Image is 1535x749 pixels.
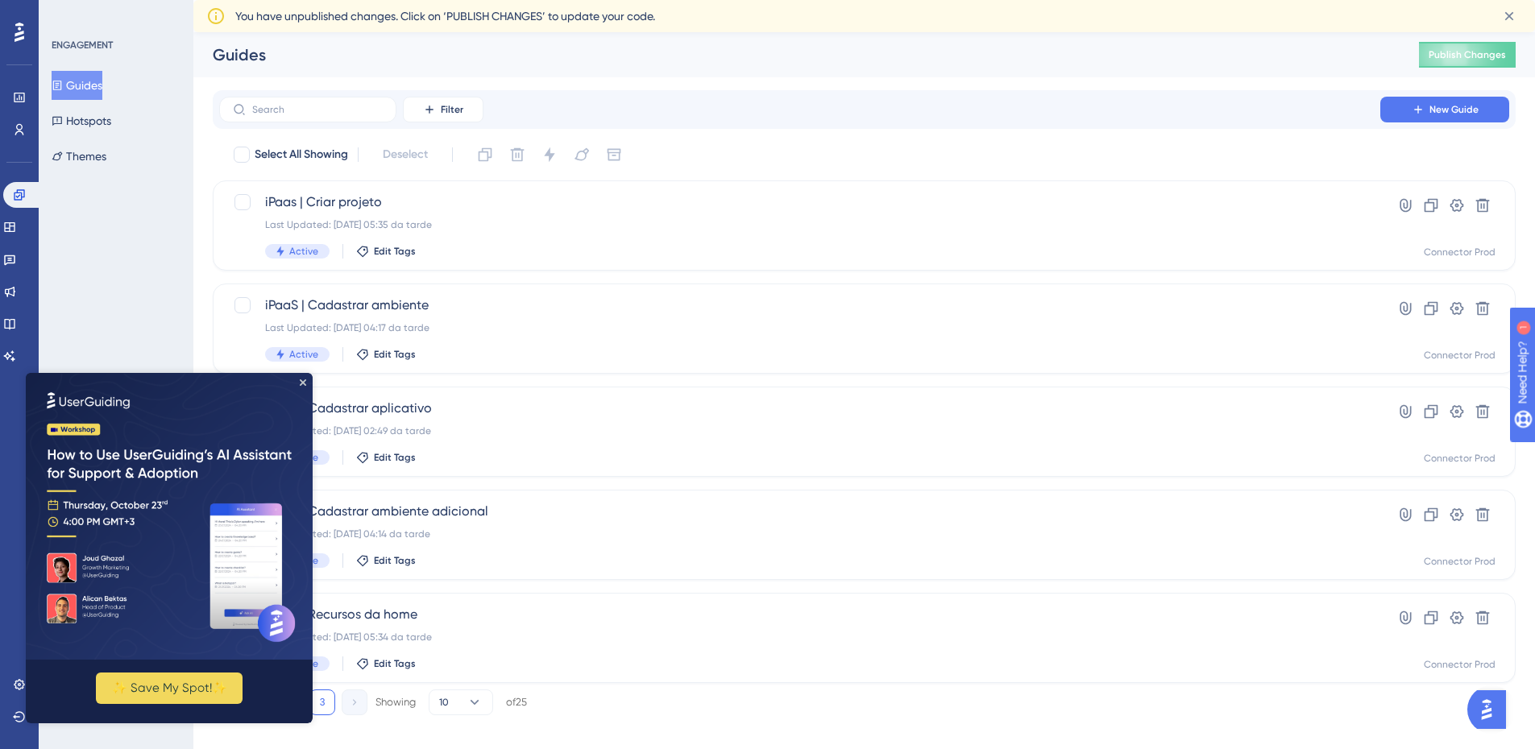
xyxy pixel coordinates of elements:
[265,218,1334,231] div: Last Updated: [DATE] 05:35 da tarde
[1467,685,1516,734] iframe: UserGuiding AI Assistant Launcher
[265,528,1334,540] div: Last Updated: [DATE] 04:14 da tarde
[356,245,416,258] button: Edit Tags
[274,6,280,13] div: Close Preview
[70,300,217,331] button: ✨ Save My Spot!✨
[1424,349,1496,362] div: Connector Prod
[374,657,416,670] span: Edit Tags
[1424,658,1496,671] div: Connector Prod
[52,106,111,135] button: Hotspots
[374,451,416,464] span: Edit Tags
[265,631,1334,643] div: Last Updated: [DATE] 05:34 da tarde
[289,245,318,258] span: Active
[289,348,318,361] span: Active
[265,192,1334,212] span: iPaas | Criar projeto
[356,451,416,464] button: Edit Tags
[1424,246,1496,259] div: Connector Prod
[1429,48,1506,61] span: Publish Changes
[356,657,416,670] button: Edit Tags
[235,6,655,26] span: You have unpublished changes. Click on ‘PUBLISH CHANGES’ to update your code.
[52,142,106,171] button: Themes
[255,145,348,164] span: Select All Showing
[383,145,428,164] span: Deselect
[1424,555,1496,568] div: Connector Prod
[368,140,442,169] button: Deselect
[265,321,1334,334] div: Last Updated: [DATE] 04:17 da tarde
[1380,97,1509,122] button: New Guide
[265,424,1334,437] div: Last Updated: [DATE] 02:49 da tarde
[265,502,1334,521] span: iPaaS | Cadastrar ambiente adicional
[356,554,416,567] button: Edit Tags
[429,689,493,715] button: 10
[309,689,335,715] button: 3
[265,399,1334,418] span: iPaaS | Cadastrar aplicativo
[506,695,527,710] div: of 25
[375,695,416,710] div: Showing
[356,348,416,361] button: Edit Tags
[439,696,449,709] span: 10
[374,554,416,567] span: Edit Tags
[1419,42,1516,68] button: Publish Changes
[1424,452,1496,465] div: Connector Prod
[252,104,383,115] input: Search
[52,39,113,52] div: ENGAGEMENT
[441,103,463,116] span: Filter
[374,348,416,361] span: Edit Tags
[52,71,102,100] button: Guides
[112,8,117,21] div: 1
[38,4,101,23] span: Need Help?
[265,296,1334,315] span: iPaaS | Cadastrar ambiente
[403,97,483,122] button: Filter
[265,605,1334,624] span: iPaaS | Recursos da home
[1429,103,1479,116] span: New Guide
[213,43,1379,66] div: Guides
[374,245,416,258] span: Edit Tags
